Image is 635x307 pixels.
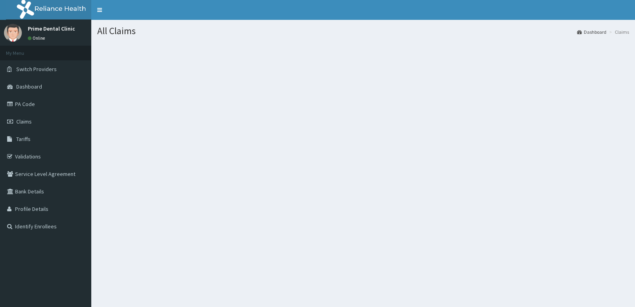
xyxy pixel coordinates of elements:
[97,26,629,36] h1: All Claims
[16,66,57,73] span: Switch Providers
[16,83,42,90] span: Dashboard
[16,135,31,143] span: Tariffs
[28,26,75,31] p: Prime Dental Clinic
[28,35,47,41] a: Online
[16,118,32,125] span: Claims
[4,24,22,42] img: User Image
[607,29,629,35] li: Claims
[577,29,606,35] a: Dashboard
